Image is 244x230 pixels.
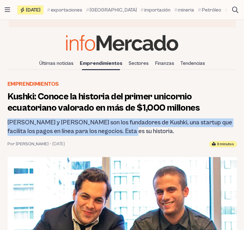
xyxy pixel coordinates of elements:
a: Emprendimientos [7,80,59,89]
a: Emprendimientos [77,58,125,69]
span: [GEOGRAPHIC_DATA] [90,6,137,14]
h1: Kushki: Conoce la historia del primer unicornio ecuatoriano valorado en más de $1,000 millones [7,91,237,113]
span: Petróleo [202,6,221,14]
a: [GEOGRAPHIC_DATA] [86,6,137,14]
span: exportaciones [51,6,82,14]
span: importación [144,6,170,14]
a: Sectores [126,58,151,69]
div: Tiempo estimado de lectura: 3 minutos [209,141,237,147]
a: exportaciones [47,6,82,14]
a: Últimas noticias [37,58,76,69]
img: Infomercado Ecuador logo [66,35,178,51]
a: mineria [174,6,194,14]
span: • [50,141,51,147]
time: 24 agosto, 2023 18:13 [52,141,65,147]
a: Finanzas [152,58,177,69]
a: importación [141,6,170,14]
a: Tendencias [178,58,208,69]
a: Petróleo [198,6,221,14]
a: Por [PERSON_NAME] [7,141,49,147]
h2: [PERSON_NAME] y [PERSON_NAME] son los fundadores de Kushki, una startup que facilita los pagos en... [7,118,237,136]
span: mineria [178,6,194,14]
span: [DATE] [26,7,41,12]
